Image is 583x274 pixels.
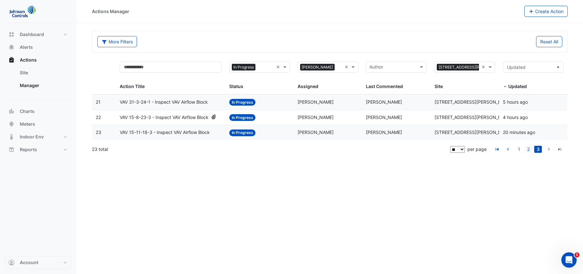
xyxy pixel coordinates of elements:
span: Clear [276,63,282,71]
div: Actions [5,66,72,94]
span: Alerts [20,44,33,50]
a: go to last page [556,146,564,153]
span: Account [20,259,38,266]
a: go to first page [493,146,501,153]
span: [PERSON_NAME] [366,130,402,135]
span: VAV 31-3-24-1 - Inspect VAV Airflow Block [120,99,208,106]
a: go to next page [545,146,553,153]
button: Account [5,256,72,269]
span: Assigned [298,84,318,89]
span: In Progress [229,130,256,136]
app-icon: Charts [8,108,15,115]
li: page 2 [524,146,533,153]
button: Charts [5,105,72,118]
span: 21 [96,99,101,105]
span: Reports [20,146,37,153]
span: 2025-10-08T12:44:33.322 [503,130,535,135]
span: Actions [20,57,37,63]
a: Site [15,66,72,79]
li: page 1 [514,146,524,153]
span: Meters [20,121,35,127]
a: 3 [534,146,542,153]
app-icon: Indoor Env [8,134,15,140]
span: [STREET_ADDRESS][PERSON_NAME] [434,130,512,135]
span: Updated [508,84,527,89]
a: 2 [525,146,532,153]
iframe: Intercom live chat [561,252,577,268]
button: Create Action [524,6,568,17]
app-icon: Dashboard [8,31,15,38]
span: 1 [574,252,579,257]
app-icon: Actions [8,57,15,63]
app-icon: Alerts [8,44,15,50]
button: Updated [503,62,564,73]
div: 23 total [92,141,449,157]
span: Action Title [120,84,145,89]
div: Actions Manager [92,8,129,15]
span: Site [434,84,443,89]
app-icon: Reports [8,146,15,153]
span: [STREET_ADDRESS][PERSON_NAME] [434,99,512,105]
span: [PERSON_NAME] [366,115,402,120]
span: Dashboard [20,31,44,38]
button: Indoor Env [5,130,72,143]
span: [STREET_ADDRESS][PERSON_NAME] [437,64,508,71]
span: Indoor Env [20,134,44,140]
span: 2025-10-08T08:54:16.688 [503,115,528,120]
span: In Progress [229,99,256,106]
a: go to previous page [504,146,512,153]
span: 23 [96,130,101,135]
span: 2025-10-08T08:28:04.691 [503,99,528,105]
span: [PERSON_NAME] [298,130,334,135]
button: Actions [5,54,72,66]
span: [PERSON_NAME] [298,99,334,105]
span: [PERSON_NAME] [300,64,335,71]
span: VAV 15-11-18-3 - Inspect VAV Airflow Block [120,129,210,136]
span: Status [229,84,243,89]
button: More Filters [97,36,137,47]
span: Charts [20,108,34,115]
button: Meters [5,118,72,130]
span: [STREET_ADDRESS][PERSON_NAME] [434,115,512,120]
span: 22 [96,115,101,120]
button: Dashboard [5,28,72,41]
button: Reset All [536,36,562,47]
span: Updated [507,64,526,70]
span: In Progress [232,64,255,71]
li: page 3 [533,146,543,153]
span: per page [467,146,487,152]
span: In Progress [229,114,256,121]
span: VAV 15-8-23-3 - Inspect VAV Airflow Block [120,114,208,121]
a: Manager [15,79,72,92]
span: Clear [481,63,487,71]
app-icon: Meters [8,121,15,127]
span: [PERSON_NAME] [366,99,402,105]
span: [PERSON_NAME] [298,115,334,120]
img: Company Logo [8,5,36,18]
a: 1 [515,146,523,153]
span: Last Commented [366,84,403,89]
button: Reports [5,143,72,156]
button: Alerts [5,41,72,54]
span: Clear [344,63,350,71]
